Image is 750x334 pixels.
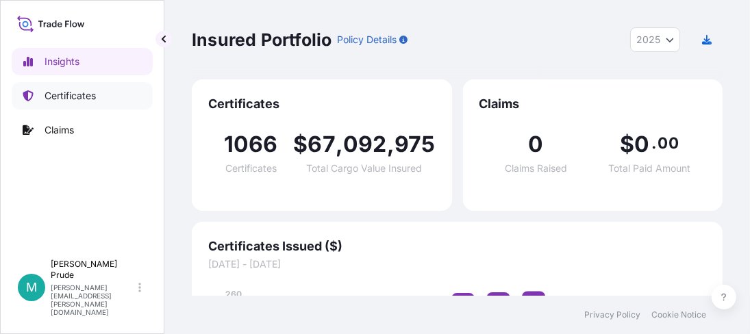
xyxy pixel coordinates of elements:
a: Claims [12,116,153,144]
p: Insured Portfolio [192,29,332,51]
span: Total Paid Amount [608,164,690,173]
span: 67 [308,133,335,155]
span: Claims [479,96,707,112]
p: [PERSON_NAME][EMAIL_ADDRESS][PERSON_NAME][DOMAIN_NAME] [51,283,136,316]
span: [DATE] - [DATE] [208,257,706,271]
a: Cookie Notice [651,309,706,320]
a: Insights [12,48,153,75]
p: Certificates [45,89,96,103]
a: Privacy Policy [584,309,640,320]
span: , [336,133,343,155]
button: Year Selector [630,27,680,52]
span: Certificates [225,164,277,173]
span: Certificates Issued ($) [208,238,706,255]
span: 1066 [224,133,278,155]
span: 092 [343,133,387,155]
span: Claims Raised [505,164,567,173]
p: Claims [45,123,74,137]
span: Certificates [208,96,436,112]
p: Policy Details [337,33,397,47]
span: . [651,138,656,149]
a: Certificates [12,82,153,110]
span: Total Cargo Value Insured [306,164,422,173]
span: $ [293,133,308,155]
p: Insights [45,55,79,68]
span: 2025 [636,33,660,47]
span: 975 [395,133,436,155]
p: [PERSON_NAME] Prude [51,259,136,281]
tspan: 260 [225,289,242,299]
span: 0 [528,133,543,155]
span: 0 [635,133,650,155]
span: , [387,133,395,155]
span: $ [620,133,634,155]
span: M [26,281,37,294]
span: 00 [658,138,678,149]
